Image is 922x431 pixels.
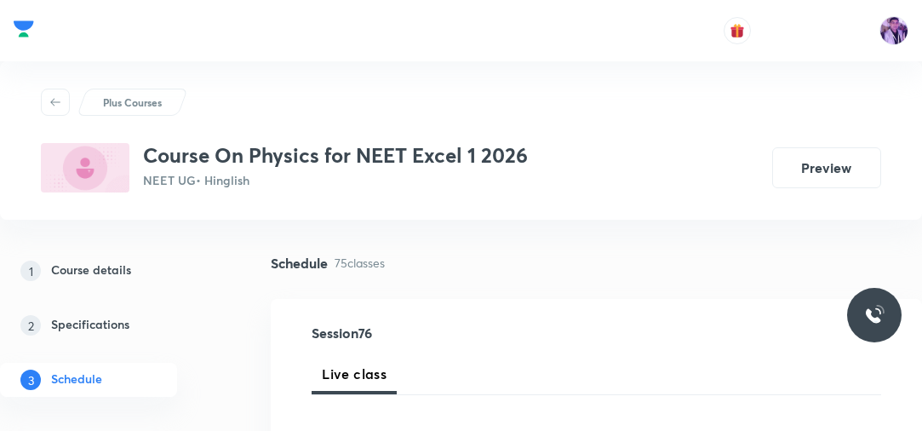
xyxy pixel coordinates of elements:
p: 3 [20,370,41,390]
p: 75 classes [335,254,385,272]
p: NEET UG • Hinglish [143,171,528,189]
h3: Course On Physics for NEET Excel 1 2026 [143,143,528,168]
img: preeti Tripathi [879,16,908,45]
img: 2E014C78-B9C8-4EF2-987C-9BD96C70D1B4_plus.png [41,143,129,193]
p: 1 [20,261,41,281]
img: ttu [864,305,885,325]
h4: Schedule [271,256,328,270]
span: Live class [322,364,387,384]
p: 2 [20,315,41,336]
h4: Session 76 [312,326,607,340]
img: avatar [730,23,745,38]
button: avatar [724,17,751,44]
a: Company Logo [14,16,34,46]
h5: Course details [51,261,131,281]
p: Plus Courses [103,95,162,110]
button: Preview [772,147,881,188]
h5: Schedule [51,370,102,390]
img: Company Logo [14,16,34,42]
h5: Specifications [51,315,129,336]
